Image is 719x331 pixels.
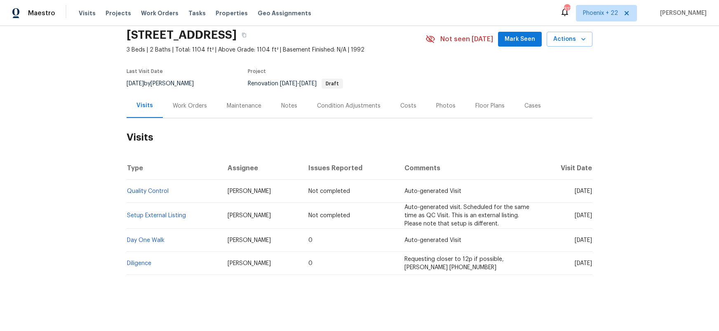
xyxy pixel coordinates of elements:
[440,35,493,43] span: Not seen [DATE]
[248,69,266,74] span: Project
[538,157,592,180] th: Visit Date
[400,102,416,110] div: Costs
[575,188,592,194] span: [DATE]
[575,237,592,243] span: [DATE]
[404,204,529,227] span: Auto-generated visit. Scheduled for the same time as QC Visit. This is an external listing. Pleas...
[553,34,586,45] span: Actions
[127,69,163,74] span: Last Visit Date
[317,102,381,110] div: Condition Adjustments
[280,81,297,87] span: [DATE]
[188,10,206,16] span: Tasks
[127,261,151,266] a: Diligence
[547,32,592,47] button: Actions
[308,237,313,243] span: 0
[173,102,207,110] div: Work Orders
[136,101,153,110] div: Visits
[280,81,317,87] span: -
[127,118,592,157] h2: Visits
[575,213,592,218] span: [DATE]
[436,102,456,110] div: Photos
[308,213,350,218] span: Not completed
[258,9,311,17] span: Geo Assignments
[106,9,131,17] span: Projects
[127,81,144,87] span: [DATE]
[141,9,179,17] span: Work Orders
[475,102,505,110] div: Floor Plans
[299,81,317,87] span: [DATE]
[308,188,350,194] span: Not completed
[127,46,425,54] span: 3 Beds | 2 Baths | Total: 1104 ft² | Above Grade: 1104 ft² | Basement Finished: N/A | 1992
[505,34,535,45] span: Mark Seen
[498,32,542,47] button: Mark Seen
[221,157,302,180] th: Assignee
[248,81,343,87] span: Renovation
[127,188,169,194] a: Quality Control
[28,9,55,17] span: Maestro
[524,102,541,110] div: Cases
[228,237,271,243] span: [PERSON_NAME]
[216,9,248,17] span: Properties
[237,28,251,42] button: Copy Address
[228,261,271,266] span: [PERSON_NAME]
[127,157,221,180] th: Type
[228,188,271,194] span: [PERSON_NAME]
[322,81,342,86] span: Draft
[127,213,186,218] a: Setup External Listing
[302,157,398,180] th: Issues Reported
[79,9,96,17] span: Visits
[227,102,261,110] div: Maintenance
[583,9,618,17] span: Phoenix + 22
[308,261,313,266] span: 0
[657,9,707,17] span: [PERSON_NAME]
[564,5,570,13] div: 312
[127,237,164,243] a: Day One Walk
[398,157,538,180] th: Comments
[404,188,461,194] span: Auto-generated Visit
[228,213,271,218] span: [PERSON_NAME]
[281,102,297,110] div: Notes
[404,237,461,243] span: Auto-generated Visit
[127,31,237,39] h2: [STREET_ADDRESS]
[575,261,592,266] span: [DATE]
[404,256,504,270] span: Requesting closer to 12p if possible, [PERSON_NAME] [PHONE_NUMBER]
[127,79,204,89] div: by [PERSON_NAME]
